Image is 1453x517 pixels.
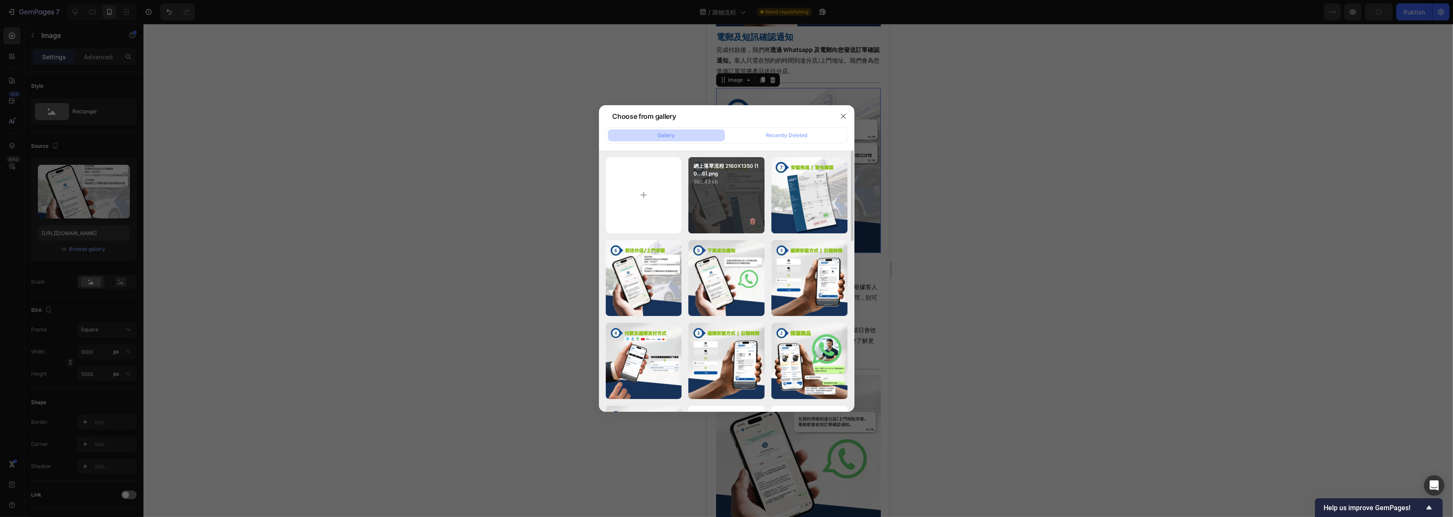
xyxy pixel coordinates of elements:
[606,406,682,482] img: image
[694,162,759,178] p: 網上落單流程 2160X1350 (10...6).png
[9,64,174,229] img: gempages_521006813294887744-92b2c565-1b75-4689-afc3-799403e4ef2d.png
[613,111,676,121] div: Choose from gallery
[20,52,38,60] div: Image
[88,258,123,267] strong: 出示訂單編號
[771,323,848,399] img: image
[10,248,40,256] strong: 到店安裝：
[728,129,845,141] button: Recently Deleted
[1324,504,1424,512] span: Help us improve GemPages!
[9,20,174,54] div: Rich Text Editor. Editing area: main
[113,312,149,321] a: 上門安裝須知
[1324,503,1434,513] button: Show survey - Help us improve GemPages!
[606,240,682,316] img: image
[688,323,765,399] img: image
[688,240,765,316] img: image
[9,7,174,20] h2: 電郵及短訊確認通知
[10,247,173,333] p: 到達分店後，客人只需向店員 。店員則根據客人提供的車牌車款核對訂單，如客人檢查商品後沒有疑問，則可開始安裝。 預約了上門安裝的[DEMOGRAPHIC_DATA]，在安裝當日會收到上門團隊致電再...
[1424,475,1444,496] div: Open Intercom Messenger
[608,129,725,141] button: Gallery
[10,290,40,299] strong: 上門安裝：
[694,178,759,186] p: 980.43 kb
[9,233,174,246] h2: 前往分店/上門安裝
[771,157,848,233] img: image
[9,351,174,516] img: gempages_521006813294887744-a11a8ce4-29f6-4f2f-90f7-7c3c4ed417e7.png
[606,323,682,399] img: image
[658,132,675,139] div: Gallery
[771,240,848,316] img: image
[10,20,173,53] p: 完成付款後，我們將 客人只需在預約的時間到達分店/上門地址。我們會為您準備訂單並將產品送往分店。
[10,21,173,40] strong: 透過 Whatsapp 及電郵向您發送訂單確認通知。
[766,132,808,139] div: Recently Deleted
